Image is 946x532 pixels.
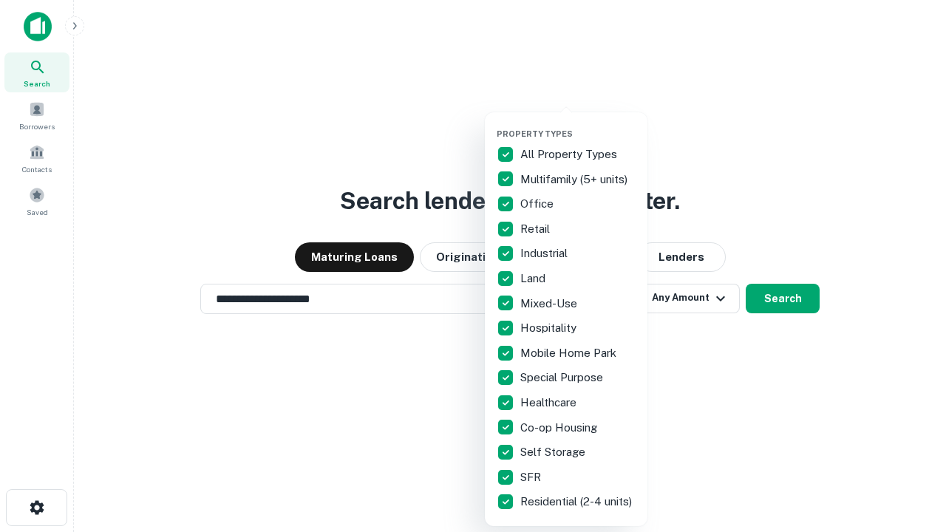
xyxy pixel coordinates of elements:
p: Self Storage [520,443,588,461]
p: Special Purpose [520,369,606,386]
p: Land [520,270,548,287]
p: Mixed-Use [520,295,580,313]
p: Multifamily (5+ units) [520,171,630,188]
p: Industrial [520,245,571,262]
p: Office [520,195,557,213]
p: All Property Types [520,146,620,163]
p: Healthcare [520,394,579,412]
p: Residential (2-4 units) [520,493,635,511]
p: Retail [520,220,553,238]
p: Mobile Home Park [520,344,619,362]
p: SFR [520,468,544,486]
p: Hospitality [520,319,579,337]
iframe: Chat Widget [872,414,946,485]
span: Property Types [497,129,573,138]
p: Co-op Housing [520,419,600,437]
